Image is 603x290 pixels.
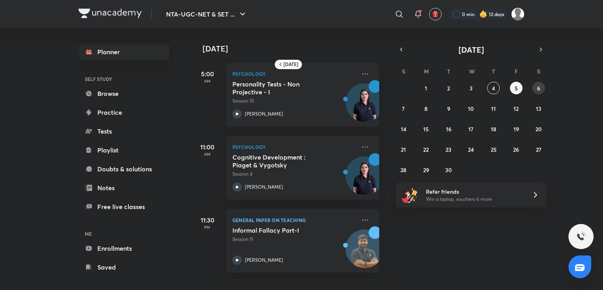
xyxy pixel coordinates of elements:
button: September 6, 2025 [532,82,545,94]
abbr: Wednesday [469,68,475,75]
abbr: September 12, 2025 [513,105,519,112]
button: September 16, 2025 [442,123,455,135]
a: Planner [79,44,170,60]
p: Session 4 [232,171,356,178]
abbr: September 29, 2025 [423,166,429,174]
abbr: Thursday [492,68,495,75]
button: September 17, 2025 [465,123,477,135]
h5: Cognitive Development : Piaget & Vygotsky [232,153,330,169]
button: September 10, 2025 [465,102,477,115]
button: September 1, 2025 [420,82,432,94]
button: September 29, 2025 [420,163,432,176]
abbr: September 5, 2025 [515,84,518,92]
abbr: September 4, 2025 [492,84,495,92]
h5: 5:00 [192,69,223,79]
img: Atia khan [511,7,524,21]
abbr: Monday [424,68,429,75]
abbr: September 10, 2025 [468,105,474,112]
a: Notes [79,180,170,196]
h6: [DATE] [283,61,298,68]
abbr: September 28, 2025 [400,166,406,174]
h5: 11:00 [192,142,223,152]
abbr: September 2, 2025 [447,84,450,92]
button: September 5, 2025 [510,82,523,94]
abbr: September 15, 2025 [423,125,429,133]
abbr: September 27, 2025 [536,146,541,153]
p: PM [192,225,223,229]
abbr: September 14, 2025 [401,125,406,133]
button: September 2, 2025 [442,82,455,94]
a: Practice [79,105,170,120]
a: Company Logo [79,9,142,20]
abbr: September 23, 2025 [446,146,451,153]
abbr: September 26, 2025 [513,146,519,153]
abbr: September 9, 2025 [447,105,450,112]
button: NTA-UGC-NET & SET ... [161,6,252,22]
button: September 7, 2025 [397,102,410,115]
button: September 18, 2025 [487,123,500,135]
button: September 15, 2025 [420,123,432,135]
button: September 9, 2025 [442,102,455,115]
h4: [DATE] [203,44,387,53]
button: September 23, 2025 [442,143,455,156]
button: September 22, 2025 [420,143,432,156]
abbr: September 11, 2025 [491,105,496,112]
p: Win a laptop, vouchers & more [426,196,523,203]
abbr: September 22, 2025 [423,146,429,153]
p: Session 10 [232,97,356,105]
button: September 11, 2025 [487,102,500,115]
abbr: September 1, 2025 [425,84,427,92]
button: September 12, 2025 [510,102,523,115]
abbr: Saturday [537,68,540,75]
button: September 28, 2025 [397,163,410,176]
button: September 20, 2025 [532,123,545,135]
p: Psychology [232,69,356,79]
img: Avatar [346,88,384,125]
h6: SELF STUDY [79,72,170,86]
abbr: September 21, 2025 [401,146,406,153]
p: [PERSON_NAME] [245,110,283,117]
img: Company Logo [79,9,142,18]
img: Avatar [346,161,384,198]
abbr: September 8, 2025 [424,105,428,112]
abbr: September 30, 2025 [445,166,452,174]
abbr: September 13, 2025 [536,105,541,112]
a: Doubts & solutions [79,161,170,177]
button: September 25, 2025 [487,143,500,156]
abbr: September 24, 2025 [468,146,474,153]
p: Session 11 [232,236,356,243]
button: September 3, 2025 [465,82,477,94]
p: AM [192,79,223,83]
h5: Personality Tests - Non Projective - I [232,80,330,96]
h5: 11:30 [192,215,223,225]
abbr: September 20, 2025 [535,125,542,133]
p: General Paper on Teaching [232,215,356,225]
a: Tests [79,123,170,139]
h5: Informal Fallacy Part-I [232,226,330,234]
p: [PERSON_NAME] [245,184,283,191]
abbr: September 3, 2025 [470,84,473,92]
button: September 8, 2025 [420,102,432,115]
abbr: September 18, 2025 [491,125,496,133]
button: September 4, 2025 [487,82,500,94]
h6: ME [79,227,170,240]
button: September 13, 2025 [532,102,545,115]
button: avatar [429,8,442,20]
img: referral [402,187,418,203]
button: September 21, 2025 [397,143,410,156]
a: Playlist [79,142,170,158]
img: ttu [576,232,586,241]
abbr: September 6, 2025 [537,84,540,92]
p: Psychology [232,142,356,152]
a: Free live classes [79,199,170,215]
button: September 27, 2025 [532,143,545,156]
img: streak [479,10,487,18]
button: September 26, 2025 [510,143,523,156]
a: Enrollments [79,240,170,256]
img: avatar [432,11,439,18]
abbr: Tuesday [447,68,450,75]
button: [DATE] [407,44,535,55]
abbr: September 7, 2025 [402,105,405,112]
abbr: September 25, 2025 [491,146,497,153]
abbr: Friday [515,68,518,75]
